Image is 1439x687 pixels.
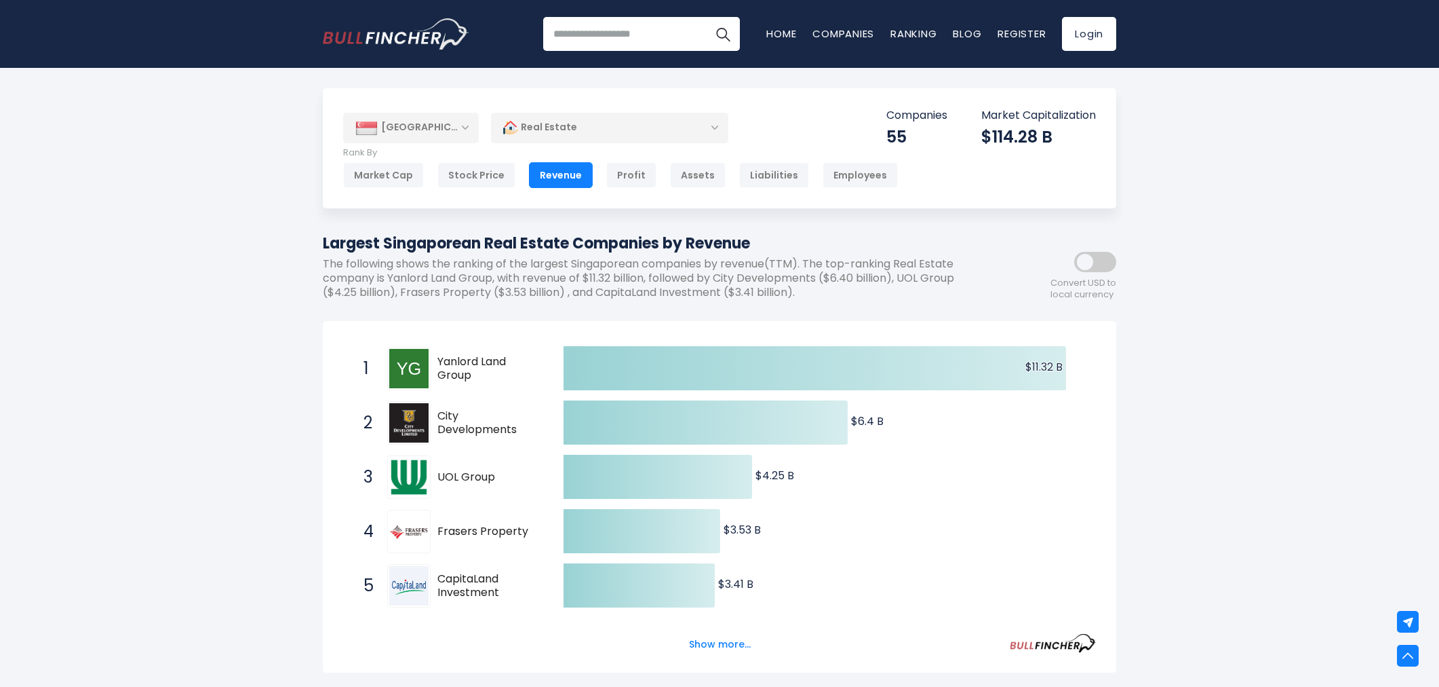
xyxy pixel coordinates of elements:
p: Rank By [343,147,898,159]
img: CapitaLand Investment [389,566,429,606]
div: Real Estate [491,112,728,143]
span: 2 [357,411,370,434]
button: Search [706,17,740,51]
div: Employees [823,162,898,188]
span: UOL Group [437,470,540,485]
div: Profit [606,162,656,188]
h1: Largest Singaporean Real Estate Companies by Revenue [323,232,994,255]
p: The following shows the ranking of the largest Singaporean companies by revenue(TTM). The top-ran... [323,257,994,299]
a: Companies [812,26,874,41]
span: City Developments [437,409,540,438]
div: 55 [886,126,947,147]
a: Go to homepage [323,18,469,50]
text: $11.32 B [1025,359,1063,375]
a: Ranking [890,26,937,41]
text: $3.41 B [718,576,753,592]
span: 5 [357,574,370,597]
div: $114.28 B [981,126,1096,147]
span: Yanlord Land Group [437,355,540,384]
p: Market Capitalization [981,109,1096,123]
div: Assets [670,162,726,188]
img: City Developments [389,403,429,443]
div: Stock Price [437,162,515,188]
span: 1 [357,357,370,380]
a: Home [766,26,796,41]
span: Convert USD to local currency [1050,278,1116,301]
div: Revenue [529,162,593,188]
img: Yanlord Land Group [389,349,429,388]
span: Frasers Property [437,525,540,539]
button: Show more... [681,633,759,656]
span: 3 [357,466,370,489]
img: Bullfincher logo [323,18,469,50]
p: Companies [886,109,947,123]
text: $4.25 B [755,468,794,483]
div: Liabilities [739,162,809,188]
div: [GEOGRAPHIC_DATA] [343,113,479,143]
span: 4 [357,520,370,543]
img: Frasers Property [389,524,429,540]
span: CapitaLand Investment [437,572,540,601]
text: $6.4 B [851,413,884,429]
text: $3.53 B [724,522,761,538]
a: Blog [953,26,981,41]
div: Market Cap [343,162,424,188]
a: Login [1062,17,1116,51]
img: UOL Group [389,458,429,497]
a: Register [998,26,1046,41]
